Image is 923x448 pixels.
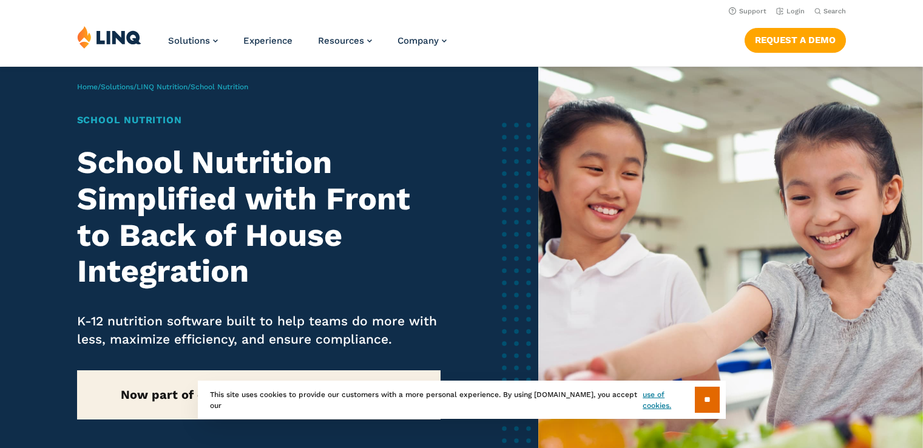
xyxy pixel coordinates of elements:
a: LINQ Nutrition [137,83,188,91]
span: / / / [77,83,248,91]
a: Request a Demo [745,28,846,52]
nav: Button Navigation [745,25,846,52]
a: Solutions [101,83,134,91]
a: Login [776,7,805,15]
span: Company [397,35,439,46]
button: Open Search Bar [814,7,846,16]
span: School Nutrition [191,83,248,91]
span: Solutions [168,35,210,46]
h2: School Nutrition Simplified with Front to Back of House Integration [77,144,441,290]
a: Support [729,7,766,15]
h1: School Nutrition [77,113,441,127]
a: Resources [318,35,372,46]
a: Company [397,35,447,46]
strong: Now part of our new [121,387,396,402]
p: K-12 nutrition software built to help teams do more with less, maximize efficiency, and ensure co... [77,312,441,348]
span: Search [823,7,846,15]
div: This site uses cookies to provide our customers with a more personal experience. By using [DOMAIN... [198,381,726,419]
a: use of cookies. [643,389,694,411]
span: Resources [318,35,364,46]
a: Solutions [168,35,218,46]
a: Experience [243,35,292,46]
a: Home [77,83,98,91]
nav: Primary Navigation [168,25,447,66]
img: LINQ | K‑12 Software [77,25,141,49]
